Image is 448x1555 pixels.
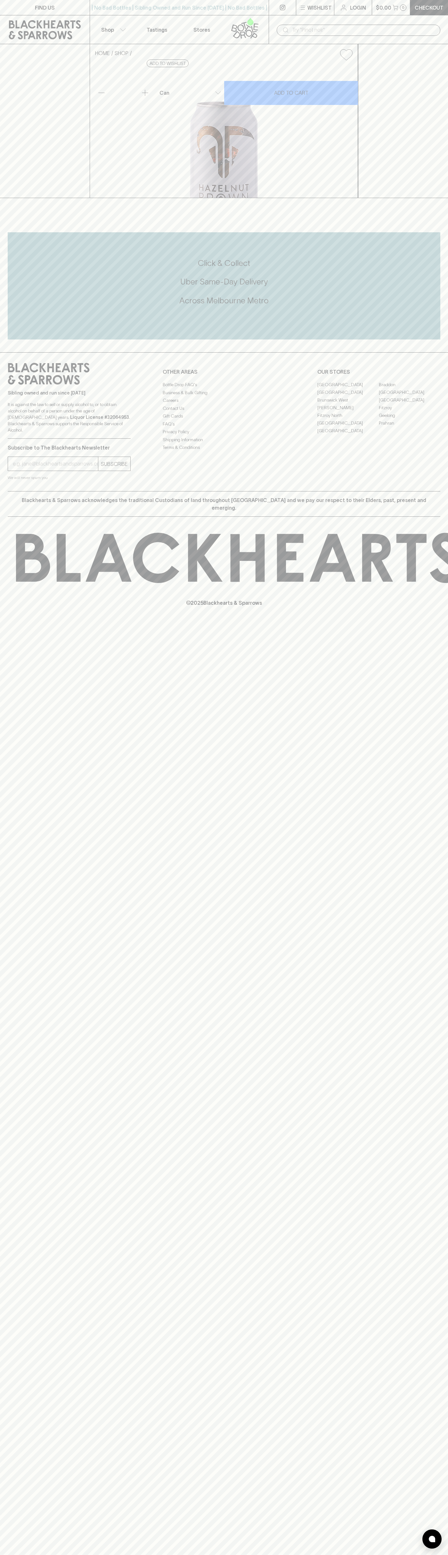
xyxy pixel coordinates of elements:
[101,26,114,34] p: Shop
[95,50,110,56] a: HOME
[179,15,224,44] a: Stores
[317,404,379,411] a: [PERSON_NAME]
[163,368,286,376] p: OTHER AREAS
[163,444,286,451] a: Terms & Conditions
[101,460,128,468] p: SUBSCRIBE
[429,1536,435,1542] img: bubble-icon
[317,388,379,396] a: [GEOGRAPHIC_DATA]
[70,415,129,420] strong: Liquor License #32064953
[402,6,404,9] p: 0
[379,411,440,419] a: Geelong
[317,419,379,427] a: [GEOGRAPHIC_DATA]
[379,388,440,396] a: [GEOGRAPHIC_DATA]
[317,368,440,376] p: OUR STORES
[163,381,286,389] a: Bottle Drop FAQ's
[159,89,169,97] p: Can
[163,389,286,396] a: Business & Bulk Gifting
[379,404,440,411] a: Fitzroy
[8,232,440,339] div: Call to action block
[8,295,440,306] h5: Across Melbourne Metro
[376,4,391,12] p: $0.00
[163,428,286,436] a: Privacy Policy
[147,60,189,67] button: Add to wishlist
[115,50,128,56] a: SHOP
[35,4,55,12] p: FIND US
[292,25,435,35] input: Try "Pinot noir"
[147,26,167,34] p: Tastings
[224,81,358,105] button: ADD TO CART
[157,86,224,99] div: Can
[90,15,135,44] button: Shop
[8,401,131,433] p: It is against the law to sell or supply alcohol to, or to obtain alcohol on behalf of a person un...
[134,15,179,44] a: Tastings
[8,276,440,287] h5: Uber Same-Day Delivery
[98,457,130,471] button: SUBSCRIBE
[379,381,440,388] a: Braddon
[307,4,332,12] p: Wishlist
[317,381,379,388] a: [GEOGRAPHIC_DATA]
[193,26,210,34] p: Stores
[338,47,355,63] button: Add to wishlist
[163,412,286,420] a: Gift Cards
[13,459,98,469] input: e.g. jane@blackheartsandsparrows.com.au
[90,66,358,198] img: 70663.png
[274,89,308,97] p: ADD TO CART
[350,4,366,12] p: Login
[8,474,131,481] p: We will never spam you
[163,404,286,412] a: Contact Us
[8,390,131,396] p: Sibling owned and run since [DATE]
[8,444,131,451] p: Subscribe to The Blackhearts Newsletter
[317,411,379,419] a: Fitzroy North
[379,419,440,427] a: Prahran
[8,258,440,268] h5: Click & Collect
[163,420,286,428] a: FAQ's
[163,397,286,404] a: Careers
[415,4,444,12] p: Checkout
[379,396,440,404] a: [GEOGRAPHIC_DATA]
[163,436,286,443] a: Shipping Information
[317,427,379,435] a: [GEOGRAPHIC_DATA]
[12,496,436,512] p: Blackhearts & Sparrows acknowledges the traditional Custodians of land throughout [GEOGRAPHIC_DAT...
[317,396,379,404] a: Brunswick West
